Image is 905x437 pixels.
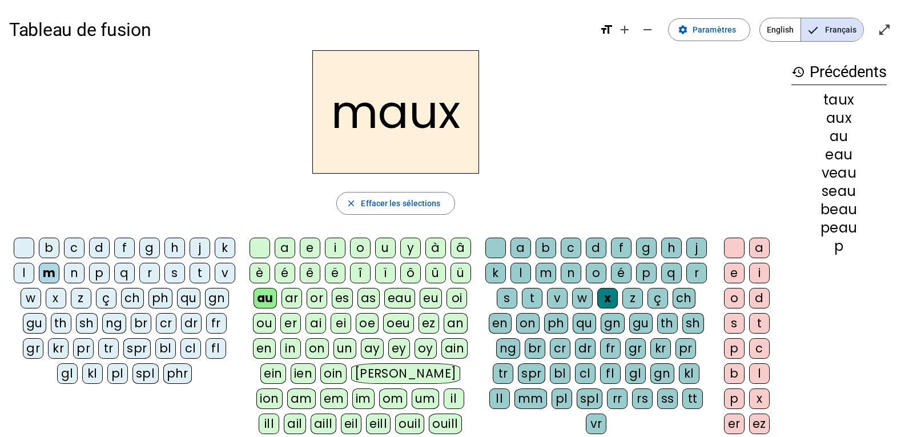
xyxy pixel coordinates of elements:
div: ein [260,363,286,384]
div: ouil [395,414,424,434]
div: ng [496,338,520,359]
div: j [190,238,210,258]
div: gl [57,363,78,384]
div: a [510,238,531,258]
div: spr [123,338,151,359]
div: ü [451,263,471,283]
h1: Tableau de fusion [9,11,590,48]
div: ê [300,263,320,283]
div: pr [675,338,696,359]
div: beau [791,203,887,217]
div: um [412,388,439,409]
div: ei [331,313,351,334]
div: v [215,263,235,283]
mat-icon: format_size [600,23,613,37]
div: r [139,263,160,283]
div: c [749,338,770,359]
div: tr [98,338,119,359]
div: veau [791,166,887,180]
div: cr [550,338,570,359]
mat-icon: history [791,65,805,79]
div: i [749,263,770,283]
div: fl [206,338,226,359]
div: è [250,263,270,283]
div: spl [132,363,159,384]
div: p [89,263,110,283]
div: il [444,388,464,409]
div: dr [181,313,202,334]
div: m [536,263,556,283]
div: ez [749,414,770,434]
div: kl [82,363,103,384]
button: Effacer les sélections [336,192,454,215]
div: taux [791,93,887,107]
div: x [597,288,618,308]
div: c [561,238,581,258]
div: oy [415,338,437,359]
div: i [325,238,345,258]
button: Diminuer la taille de la police [636,18,659,41]
div: gn [601,313,625,334]
div: l [510,263,531,283]
div: dr [575,338,596,359]
div: sh [76,313,98,334]
div: ai [305,313,326,334]
div: d [749,288,770,308]
div: v [547,288,568,308]
span: English [760,18,801,41]
mat-icon: open_in_full [878,23,891,37]
div: û [425,263,446,283]
div: ey [388,338,410,359]
div: gu [23,313,46,334]
div: in [280,338,301,359]
div: s [164,263,185,283]
div: p [636,263,657,283]
div: o [350,238,371,258]
div: s [724,313,745,334]
div: z [71,288,91,308]
div: n [561,263,581,283]
div: g [636,238,657,258]
div: gu [629,313,653,334]
div: p [724,338,745,359]
div: au [254,288,277,308]
div: cl [575,363,596,384]
div: o [586,263,606,283]
div: ez [419,313,439,334]
div: h [164,238,185,258]
div: ay [361,338,384,359]
div: o [724,288,745,308]
div: ï [375,263,396,283]
div: br [525,338,545,359]
span: Paramètres [693,23,736,37]
div: ail [284,414,306,434]
div: oin [320,363,347,384]
div: p [791,239,887,253]
div: î [350,263,371,283]
div: em [320,388,348,409]
div: an [444,313,468,334]
div: fr [600,338,621,359]
div: s [497,288,517,308]
div: ill [259,414,279,434]
div: br [131,313,151,334]
div: ch [673,288,695,308]
div: q [661,263,682,283]
div: ô [400,263,421,283]
div: ion [256,388,283,409]
div: n [64,263,85,283]
div: cr [156,313,176,334]
div: ou [253,313,276,334]
div: on [305,338,329,359]
div: ouill [429,414,461,434]
div: y [400,238,421,258]
div: tr [493,363,513,384]
button: Entrer en plein écran [873,18,896,41]
mat-icon: settings [678,25,688,35]
div: â [451,238,471,258]
div: a [275,238,295,258]
div: k [215,238,235,258]
div: es [332,288,353,308]
button: Paramètres [668,18,750,41]
div: am [287,388,316,409]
